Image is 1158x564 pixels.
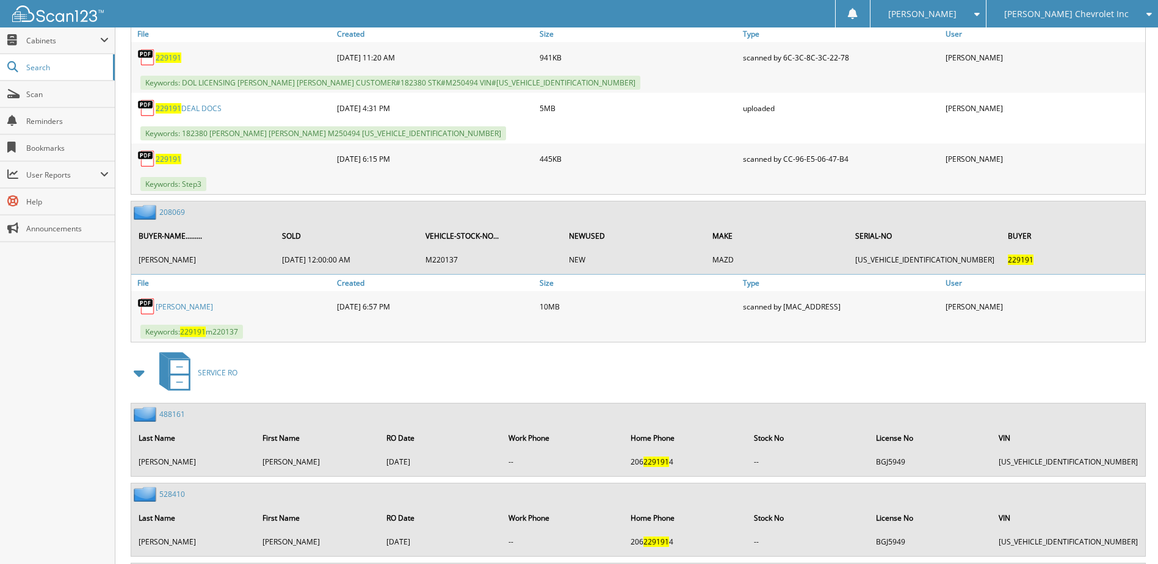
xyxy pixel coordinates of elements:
td: [PERSON_NAME] [132,532,255,552]
div: [PERSON_NAME] [943,294,1145,319]
a: Created [334,26,537,42]
div: 10MB [537,294,739,319]
a: File [131,26,334,42]
td: 206 4 [624,532,747,552]
div: 941KB [537,45,739,70]
span: 229191 [643,457,669,467]
th: Last Name [132,425,255,450]
td: -- [748,532,869,552]
span: 229191 [643,537,669,547]
span: Keywords: Step3 [140,177,206,191]
a: 488161 [159,409,185,419]
td: [PERSON_NAME] [132,452,255,472]
th: SERIAL-NO [849,223,1001,248]
div: scanned by CC-96-E5-06-47-B4 [740,146,943,171]
img: PDF.png [137,297,156,316]
span: 229191 [1008,255,1033,265]
img: folder2.png [134,204,159,220]
div: Chat Widget [1097,505,1158,564]
a: Type [740,26,943,42]
span: Bookmarks [26,143,109,153]
th: BUYER [1002,223,1144,248]
td: [DATE] [380,452,501,472]
td: [US_VEHICLE_IDENTIFICATION_NUMBER] [993,452,1144,472]
span: Cabinets [26,35,100,46]
th: BUYER-NAME......... [132,223,275,248]
a: User [943,275,1145,291]
a: 229191DEAL DOCS [156,103,222,114]
td: M220137 [419,250,562,270]
th: Home Phone [624,505,747,530]
img: PDF.png [137,150,156,168]
span: [PERSON_NAME] Chevrolet Inc [1004,10,1129,18]
div: [PERSON_NAME] [943,146,1145,171]
th: Stock No [748,425,869,450]
a: SERVICE RO [152,349,237,397]
div: [PERSON_NAME] [943,45,1145,70]
td: -- [502,452,623,472]
span: SERVICE RO [198,367,237,378]
div: [PERSON_NAME] [943,96,1145,120]
span: [PERSON_NAME] [888,10,957,18]
span: User Reports [26,170,100,180]
th: First Name [256,425,379,450]
th: RO Date [380,505,501,530]
div: [DATE] 6:15 PM [334,146,537,171]
td: NEW [563,250,705,270]
th: Work Phone [502,505,623,530]
div: [DATE] 11:20 AM [334,45,537,70]
td: [PERSON_NAME] [132,250,275,270]
a: Type [740,275,943,291]
th: NEWUSED [563,223,705,248]
th: Work Phone [502,425,623,450]
td: [DATE] 12:00:00 AM [276,250,418,270]
span: 229191 [156,103,181,114]
th: Stock No [748,505,869,530]
span: Keywords: m220137 [140,325,243,339]
div: 5MB [537,96,739,120]
a: Created [334,275,537,291]
img: PDF.png [137,99,156,117]
th: First Name [256,505,379,530]
div: uploaded [740,96,943,120]
a: User [943,26,1145,42]
th: MAKE [706,223,849,248]
td: 206 4 [624,452,747,472]
div: 445KB [537,146,739,171]
div: scanned by [MAC_ADDRESS] [740,294,943,319]
th: License No [870,505,991,530]
a: 208069 [159,207,185,217]
td: [PERSON_NAME] [256,452,379,472]
td: [DATE] [380,532,501,552]
img: folder2.png [134,407,159,422]
th: SOLD [276,223,418,248]
img: scan123-logo-white.svg [12,5,104,22]
a: File [131,275,334,291]
th: License No [870,425,991,450]
a: 229191 [156,154,181,164]
td: BGJ5949 [870,452,991,472]
th: VIN [993,505,1144,530]
span: 229191 [180,327,206,337]
span: Search [26,62,107,73]
img: PDF.png [137,48,156,67]
span: Help [26,197,109,207]
span: Keywords: DOL LICENSING [PERSON_NAME] [PERSON_NAME] CUSTOMER#182380 STK#M250494 VIN#[US_VEHICLE_I... [140,76,640,90]
th: Home Phone [624,425,747,450]
span: Announcements [26,223,109,234]
td: -- [502,532,623,552]
th: Last Name [132,505,255,530]
a: 528410 [159,489,185,499]
td: -- [748,452,869,472]
a: Size [537,26,739,42]
div: [DATE] 4:31 PM [334,96,537,120]
th: VEHICLE-STOCK-NO... [419,223,562,248]
th: VIN [993,425,1144,450]
a: 229191 [156,52,181,63]
span: Scan [26,89,109,99]
span: Keywords: 182380 [PERSON_NAME] [PERSON_NAME] M250494 [US_VEHICLE_IDENTIFICATION_NUMBER] [140,126,506,140]
td: [US_VEHICLE_IDENTIFICATION_NUMBER] [993,532,1144,552]
td: BGJ5949 [870,532,991,552]
div: scanned by 6C-3C-8C-3C-22-78 [740,45,943,70]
